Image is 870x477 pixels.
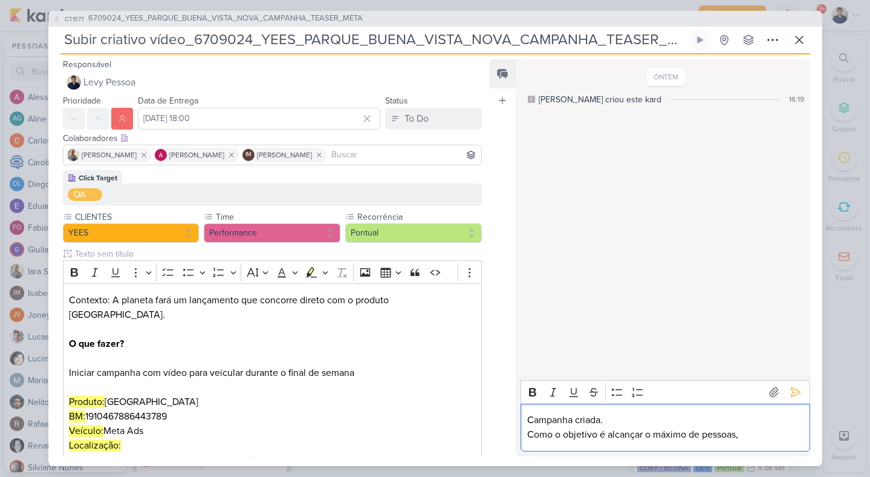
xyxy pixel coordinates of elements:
[245,152,252,158] p: IM
[63,260,482,284] div: Editor toolbar
[789,94,804,105] div: 16:19
[63,132,482,145] div: Colaboradores
[69,293,475,409] p: Contexto: A planeta fará um lançamento que concorre direto com o produto [GEOGRAPHIC_DATA]. Inici...
[69,338,124,350] strong: O que fazer?
[63,59,111,70] label: Responsável
[79,173,117,183] div: Click Target
[63,71,482,93] button: Levy Pessoa
[138,108,381,130] input: Select a date
[69,396,105,408] mark: Produto:
[63,96,101,106] label: Prioridade
[345,223,482,243] button: Pontual
[329,148,479,162] input: Buscar
[695,35,705,45] div: Ligar relógio
[138,96,198,106] label: Data de Entrega
[63,223,200,243] button: YEES
[521,380,810,404] div: Editor toolbar
[385,96,408,106] label: Status
[527,413,803,427] p: Campanha criada.
[69,439,121,452] mark: Localização:
[404,111,429,126] div: To Do
[257,150,312,160] span: [PERSON_NAME]
[69,410,85,423] mark: BM:
[73,248,482,260] input: Texto sem título
[83,75,135,90] span: Levy Pessoa
[74,188,85,201] div: QA
[60,29,687,51] input: Kard Sem Título
[169,150,224,160] span: [PERSON_NAME]
[82,150,137,160] span: [PERSON_NAME]
[215,211,340,223] label: Time
[67,149,79,161] img: Iara Santos
[521,404,810,452] div: Editor editing area: main
[74,211,200,223] label: CLIENTES
[242,149,255,161] div: Isabella Machado Guimarães
[539,93,661,106] div: [PERSON_NAME] criou este kard
[527,427,803,442] p: Como o objetivo é alcançar o máximo de pessoas,
[67,75,81,90] img: Levy Pessoa
[356,211,482,223] label: Recorrência
[155,149,167,161] img: Alessandra Gomes
[69,425,103,437] mark: Veículo:
[385,108,482,130] button: To Do
[204,223,340,243] button: Performance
